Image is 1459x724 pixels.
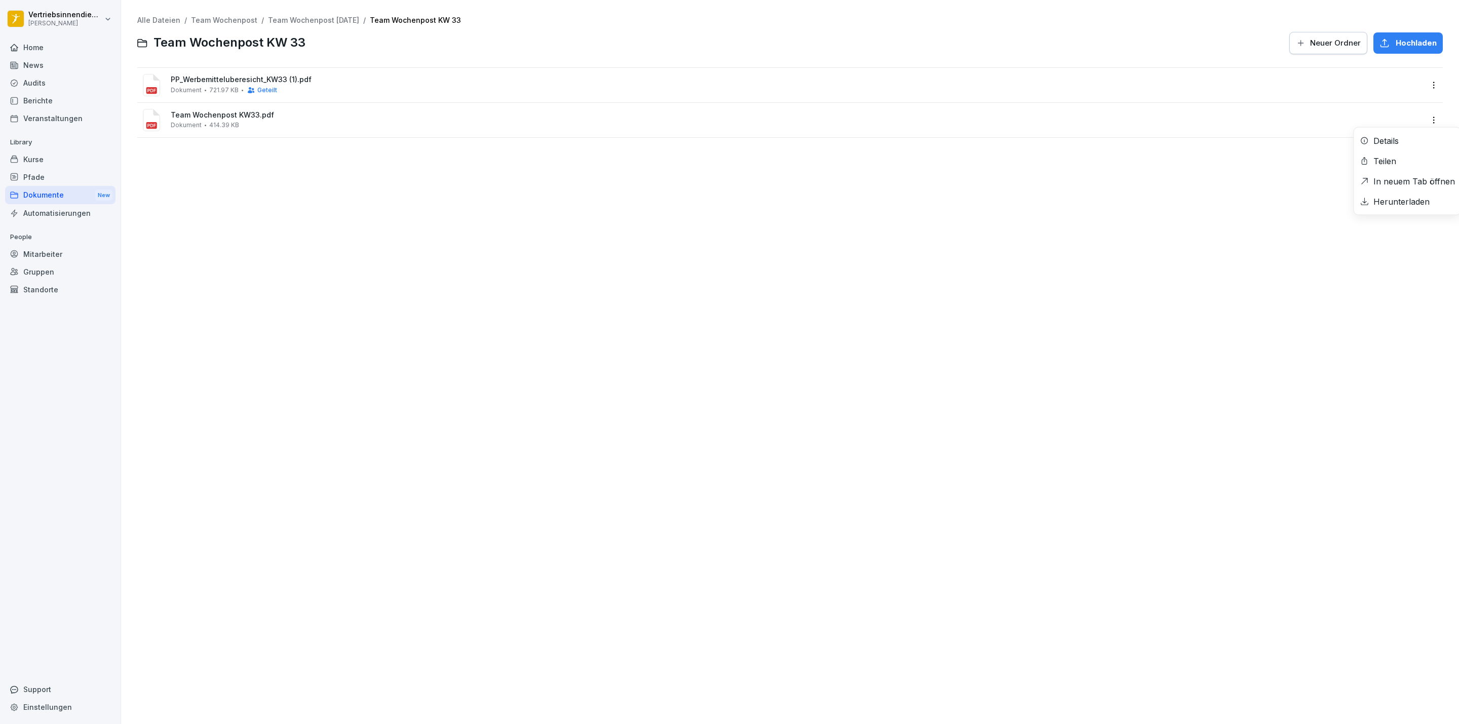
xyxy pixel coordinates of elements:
div: In neuem Tab öffnen [1373,175,1455,187]
span: Neuer Ordner [1310,37,1361,49]
div: Herunterladen [1373,196,1430,208]
div: Details [1373,135,1399,147]
div: Teilen [1373,155,1396,167]
span: Hochladen [1396,37,1437,49]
